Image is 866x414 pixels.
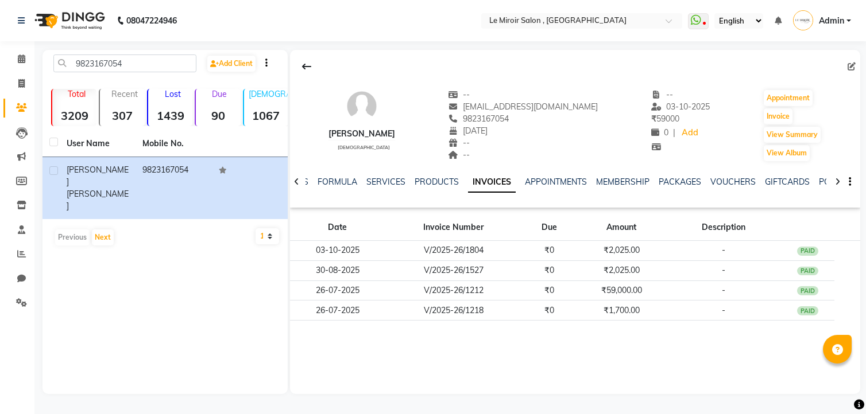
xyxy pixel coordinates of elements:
[577,260,666,280] td: ₹2,025.00
[385,300,523,321] td: V/2025-26/1218
[764,90,813,106] button: Appointment
[673,127,675,139] span: |
[105,89,144,99] p: Recent
[577,300,666,321] td: ₹1,700.00
[415,177,459,187] a: PRODUCTS
[819,15,844,27] span: Admin
[764,108,792,124] button: Invoice
[449,126,488,136] span: [DATE]
[818,368,855,403] iframe: chat widget
[385,280,523,300] td: V/2025-26/1212
[651,114,656,124] span: ₹
[797,267,819,276] div: PAID
[651,127,668,138] span: 0
[523,300,577,321] td: ₹0
[577,214,666,241] th: Amount
[449,150,470,160] span: --
[153,89,192,99] p: Lost
[797,286,819,295] div: PAID
[722,265,725,275] span: -
[338,144,390,150] span: [DEMOGRAPHIC_DATA]
[596,177,649,187] a: MEMBERSHIP
[651,89,673,100] span: --
[577,280,666,300] td: ₹59,000.00
[385,214,523,241] th: Invoice Number
[765,177,810,187] a: GIFTCARDS
[523,214,577,241] th: Due
[722,285,725,295] span: -
[148,108,192,123] strong: 1439
[366,177,405,187] a: SERVICES
[198,89,240,99] p: Due
[819,177,848,187] a: POINTS
[290,260,385,280] td: 30-08-2025
[92,229,114,245] button: Next
[449,138,470,148] span: --
[126,5,177,37] b: 08047224946
[67,165,129,187] span: [PERSON_NAME]
[290,300,385,321] td: 26-07-2025
[523,280,577,300] td: ₹0
[651,101,710,112] span: 03-10-2025
[29,5,108,37] img: logo
[290,280,385,300] td: 26-07-2025
[722,245,725,255] span: -
[318,177,357,187] a: FORMULA
[666,214,781,241] th: Description
[449,101,598,112] span: [EMAIL_ADDRESS][DOMAIN_NAME]
[52,108,96,123] strong: 3209
[207,56,256,72] a: Add Client
[722,305,725,315] span: -
[136,131,211,157] th: Mobile No.
[328,128,395,140] div: [PERSON_NAME]
[295,56,319,77] div: Back to Client
[57,89,96,99] p: Total
[345,89,379,123] img: avatar
[53,54,196,72] input: Search by Name/Mobile/Email/Code
[290,241,385,261] td: 03-10-2025
[67,189,129,211] span: [PERSON_NAME]
[793,10,813,30] img: Admin
[577,241,666,261] td: ₹2,025.00
[449,89,470,100] span: --
[764,145,810,161] button: View Album
[385,260,523,280] td: V/2025-26/1527
[764,127,821,143] button: View Summary
[449,114,509,124] span: 9823167054
[710,177,756,187] a: VOUCHERS
[60,131,136,157] th: User Name
[680,125,700,141] a: Add
[385,241,523,261] td: V/2025-26/1804
[244,108,288,123] strong: 1067
[468,172,516,193] a: INVOICES
[797,247,819,256] div: PAID
[290,214,385,241] th: Date
[196,108,240,123] strong: 90
[525,177,587,187] a: APPOINTMENTS
[249,89,288,99] p: [DEMOGRAPHIC_DATA]
[659,177,701,187] a: PACKAGES
[523,241,577,261] td: ₹0
[797,306,819,315] div: PAID
[136,157,211,219] td: 9823167054
[651,114,679,124] span: 59000
[523,260,577,280] td: ₹0
[100,108,144,123] strong: 307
